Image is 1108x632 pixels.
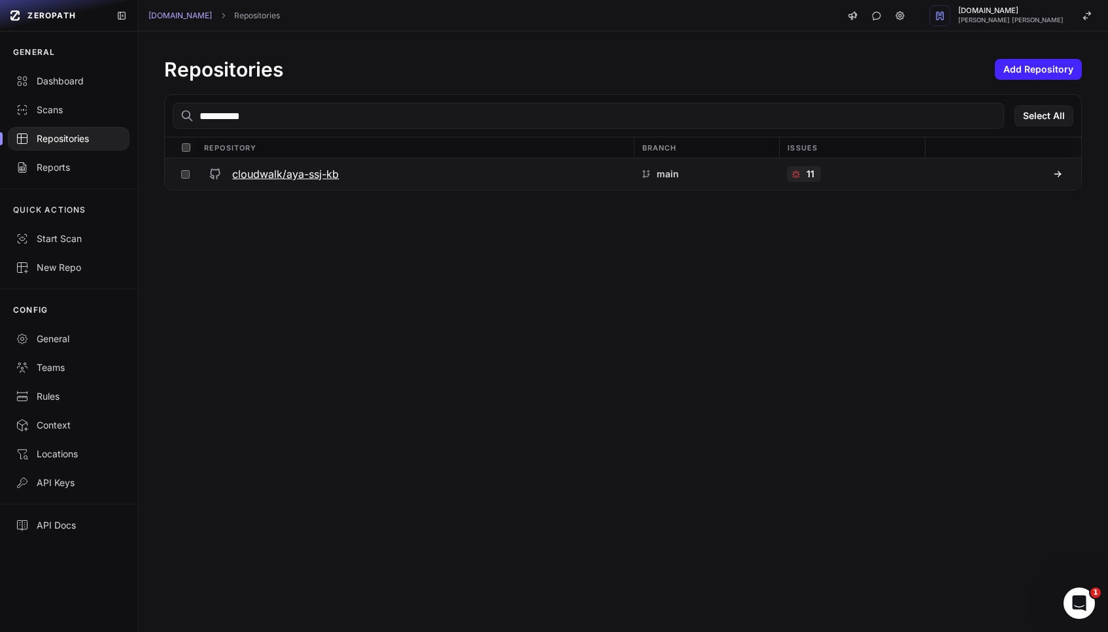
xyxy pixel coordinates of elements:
[5,5,106,26] a: ZEROPATH
[218,11,228,20] svg: chevron right,
[13,205,86,215] p: QUICK ACTIONS
[13,305,48,315] p: CONFIG
[232,166,339,182] h3: cloudwalk/aya-ssj-kb
[16,261,122,274] div: New Repo
[16,332,122,345] div: General
[16,161,122,174] div: Reports
[634,137,780,158] div: Branch
[16,519,122,532] div: API Docs
[16,75,122,88] div: Dashboard
[995,59,1082,80] button: Add Repository
[234,10,280,21] a: Repositories
[164,58,283,81] h1: Repositories
[16,232,122,245] div: Start Scan
[16,390,122,403] div: Rules
[958,7,1064,14] span: [DOMAIN_NAME]
[657,167,679,181] p: main
[1064,588,1095,619] iframe: Intercom live chat
[16,448,122,461] div: Locations
[16,419,122,432] div: Context
[958,17,1064,24] span: [PERSON_NAME] [PERSON_NAME]
[13,47,55,58] p: GENERAL
[806,167,814,181] p: 11
[16,476,122,489] div: API Keys
[165,158,1081,190] div: cloudwalk/aya-ssj-kb main 11
[148,10,280,21] nav: breadcrumb
[779,137,925,158] div: Issues
[1090,588,1101,598] span: 1
[148,10,212,21] a: [DOMAIN_NAME]
[196,158,633,190] button: cloudwalk/aya-ssj-kb
[1014,105,1073,126] button: Select All
[196,137,633,158] div: Repository
[16,361,122,374] div: Teams
[27,10,76,21] span: ZEROPATH
[16,103,122,116] div: Scans
[16,132,122,145] div: Repositories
